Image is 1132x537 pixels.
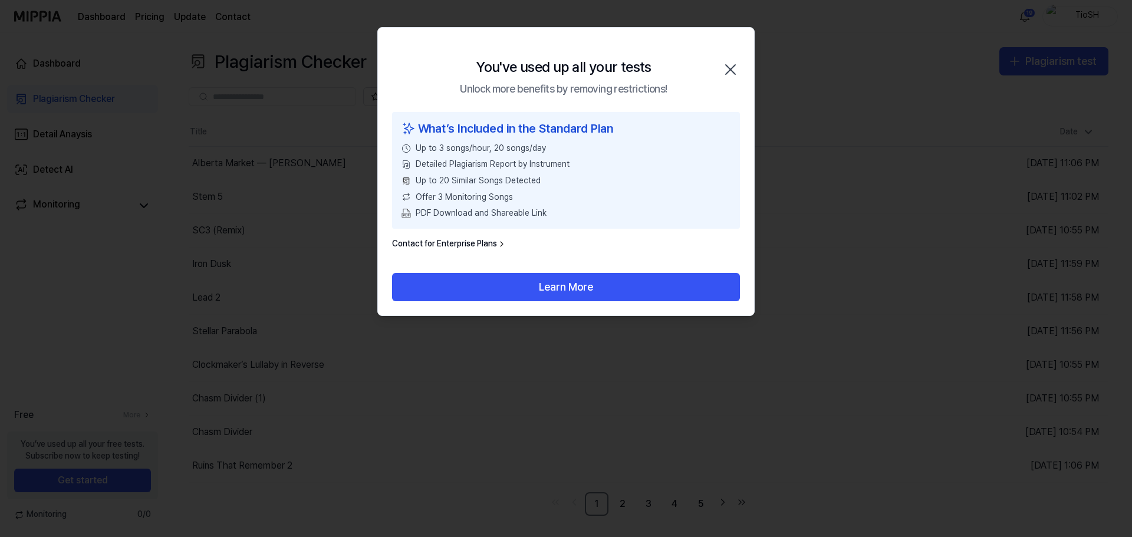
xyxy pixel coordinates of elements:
span: Up to 3 songs/hour, 20 songs/day [416,143,546,154]
span: Detailed Plagiarism Report by Instrument [416,159,570,170]
img: sparkles icon [402,119,416,138]
a: Contact for Enterprise Plans [392,238,506,250]
span: Up to 20 Similar Songs Detected [416,175,541,187]
div: You've used up all your tests [476,56,651,78]
div: What’s Included in the Standard Plan [402,119,730,138]
span: Offer 3 Monitoring Songs [416,192,513,203]
span: PDF Download and Shareable Link [416,207,547,219]
button: Learn More [392,273,740,301]
img: PDF Download [402,209,411,218]
div: Unlock more benefits by removing restrictions! [460,81,667,98]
